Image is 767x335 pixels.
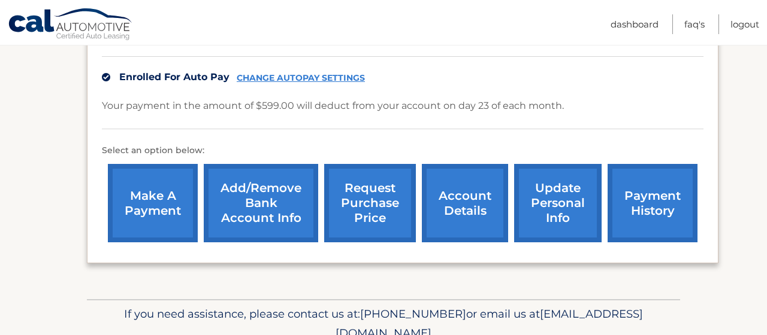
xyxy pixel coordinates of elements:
[204,164,318,242] a: Add/Remove bank account info
[608,164,697,242] a: payment history
[611,14,659,34] a: Dashboard
[324,164,416,242] a: request purchase price
[108,164,198,242] a: make a payment
[102,144,703,158] p: Select an option below:
[422,164,508,242] a: account details
[237,73,365,83] a: CHANGE AUTOPAY SETTINGS
[102,73,110,81] img: check.svg
[360,307,466,321] span: [PHONE_NUMBER]
[730,14,759,34] a: Logout
[102,98,564,114] p: Your payment in the amount of $599.00 will deduct from your account on day 23 of each month.
[514,164,602,242] a: update personal info
[684,14,705,34] a: FAQ's
[8,8,134,42] a: Cal Automotive
[119,71,230,83] span: Enrolled For Auto Pay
